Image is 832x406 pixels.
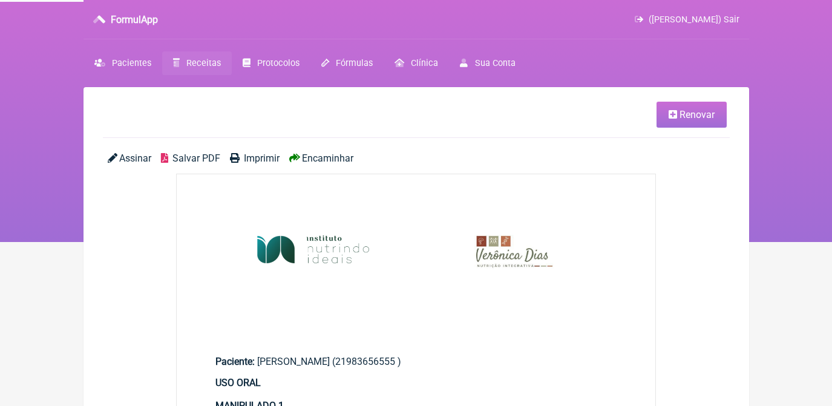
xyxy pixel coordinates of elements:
[244,152,280,164] span: Imprimir
[449,51,526,75] a: Sua Conta
[232,51,310,75] a: Protocolos
[162,51,232,75] a: Receitas
[215,356,617,367] div: [PERSON_NAME] (21983656555 )
[108,152,151,164] a: Assinar
[215,356,255,367] span: Paciente:
[475,58,516,68] span: Sua Conta
[119,152,151,164] span: Assinar
[384,51,449,75] a: Clínica
[680,109,715,120] span: Renovar
[172,152,220,164] span: Salvar PDF
[84,51,162,75] a: Pacientes
[635,15,739,25] a: ([PERSON_NAME]) Sair
[161,152,220,164] a: Salvar PDF
[186,58,221,68] span: Receitas
[302,152,353,164] span: Encaminhar
[289,152,353,164] a: Encaminhar
[657,102,727,128] a: Renovar
[111,14,158,25] h3: FormulApp
[230,152,280,164] a: Imprimir
[336,58,373,68] span: Fórmulas
[649,15,739,25] span: ([PERSON_NAME]) Sair
[112,58,151,68] span: Pacientes
[257,58,300,68] span: Protocolos
[310,51,384,75] a: Fórmulas
[411,58,438,68] span: Clínica
[177,174,656,334] img: rSewsjIQ7AAAAAAAMhDsAAAAAAAyEOwAAAAAADIQ7AAAAAAAMhDsAAAAAAAyEOwAAAAAADIQ7AAAAAAAMhDsAAAAAAAyEOwAA...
